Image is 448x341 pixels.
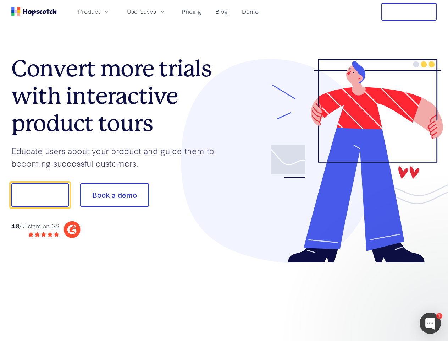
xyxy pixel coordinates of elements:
button: Free Trial [381,3,437,21]
a: Blog [212,6,231,17]
span: Use Cases [127,7,156,16]
button: Show me! [11,183,69,207]
button: Product [74,6,114,17]
a: Demo [239,6,261,17]
div: / 5 stars on G2 [11,222,59,231]
span: Product [78,7,100,16]
div: 1 [436,313,442,319]
button: Book a demo [80,183,149,207]
button: Use Cases [123,6,170,17]
a: Pricing [179,6,204,17]
a: Home [11,7,57,16]
p: Educate users about your product and guide them to becoming successful customers. [11,145,224,169]
h1: Convert more trials with interactive product tours [11,55,224,137]
strong: 4.8 [11,222,19,230]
